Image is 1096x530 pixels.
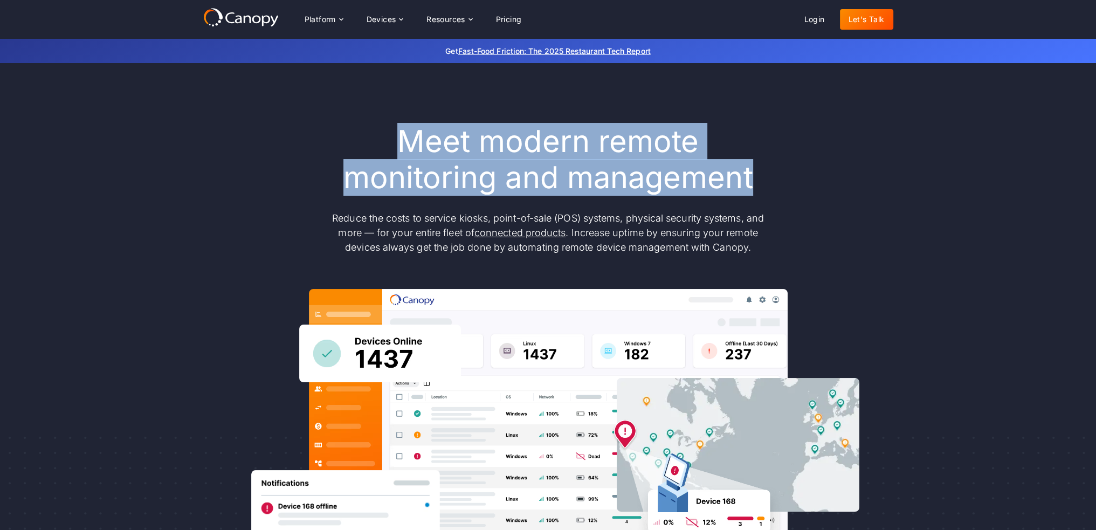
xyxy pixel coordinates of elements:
p: Get [284,45,812,57]
div: Devices [367,16,396,23]
p: Reduce the costs to service kiosks, point-of-sale (POS) systems, physical security systems, and m... [322,211,775,254]
h1: Meet modern remote monitoring and management [322,123,775,196]
div: Resources [426,16,465,23]
a: connected products [474,227,566,238]
img: Canopy sees how many devices are online [299,325,461,382]
a: Fast-Food Friction: The 2025 Restaurant Tech Report [458,46,651,56]
div: Resources [418,9,480,30]
div: Devices [358,9,412,30]
a: Pricing [487,9,530,30]
a: Login [796,9,833,30]
div: Platform [296,9,351,30]
a: Let's Talk [840,9,893,30]
div: Platform [305,16,336,23]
